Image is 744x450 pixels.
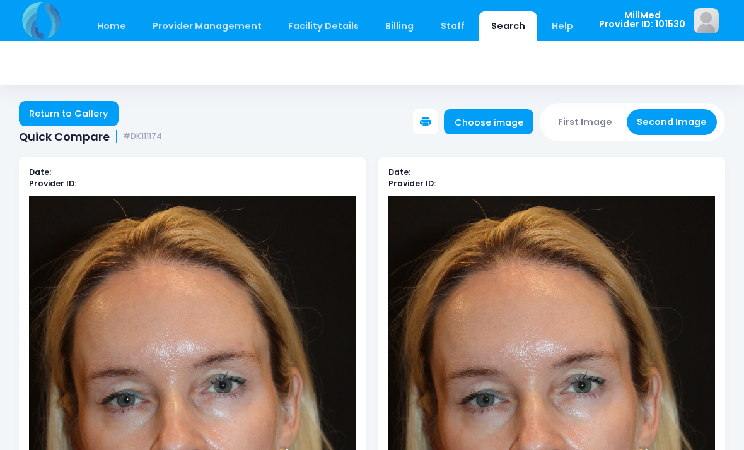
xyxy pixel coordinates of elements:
a: Provider Management [140,11,274,41]
a: Help [540,11,586,41]
small: #DK111174 [123,132,162,141]
a: Choose image [444,109,533,134]
b: Date: [388,167,410,177]
span: MillMed Provider ID: 101530 [599,11,685,29]
button: Second Image [627,109,718,135]
span: Quick Compare [19,130,110,143]
b: Date: [29,167,51,177]
img: image [694,8,719,33]
a: Search [479,11,537,41]
a: Staff [428,11,477,41]
a: Return to Gallery [19,101,119,126]
a: Facility Details [276,11,371,41]
b: Provider ID: [388,178,436,189]
button: First Image [548,109,623,135]
a: Home [84,11,138,41]
a: Billing [373,11,426,41]
b: Provider ID: [29,178,76,189]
